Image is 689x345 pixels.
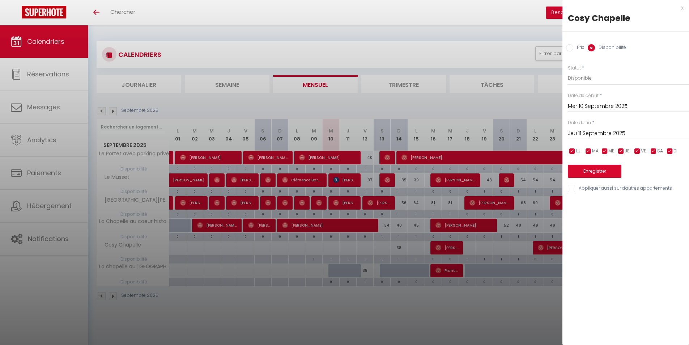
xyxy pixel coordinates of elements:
button: Enregistrer [568,165,621,178]
label: Prix [573,44,584,52]
span: JE [625,148,629,155]
span: VE [641,148,646,155]
div: x [562,4,684,12]
span: SA [657,148,663,155]
span: LU [576,148,580,155]
button: Ouvrir le widget de chat LiveChat [6,3,27,25]
label: Disponibilité [595,44,626,52]
div: Cosy Chapelle [568,12,684,24]
span: ME [608,148,614,155]
label: Statut [568,65,581,72]
label: Date de début [568,92,599,99]
span: DI [673,148,677,155]
label: Date de fin [568,119,591,126]
iframe: Chat [658,312,684,340]
span: MA [592,148,599,155]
